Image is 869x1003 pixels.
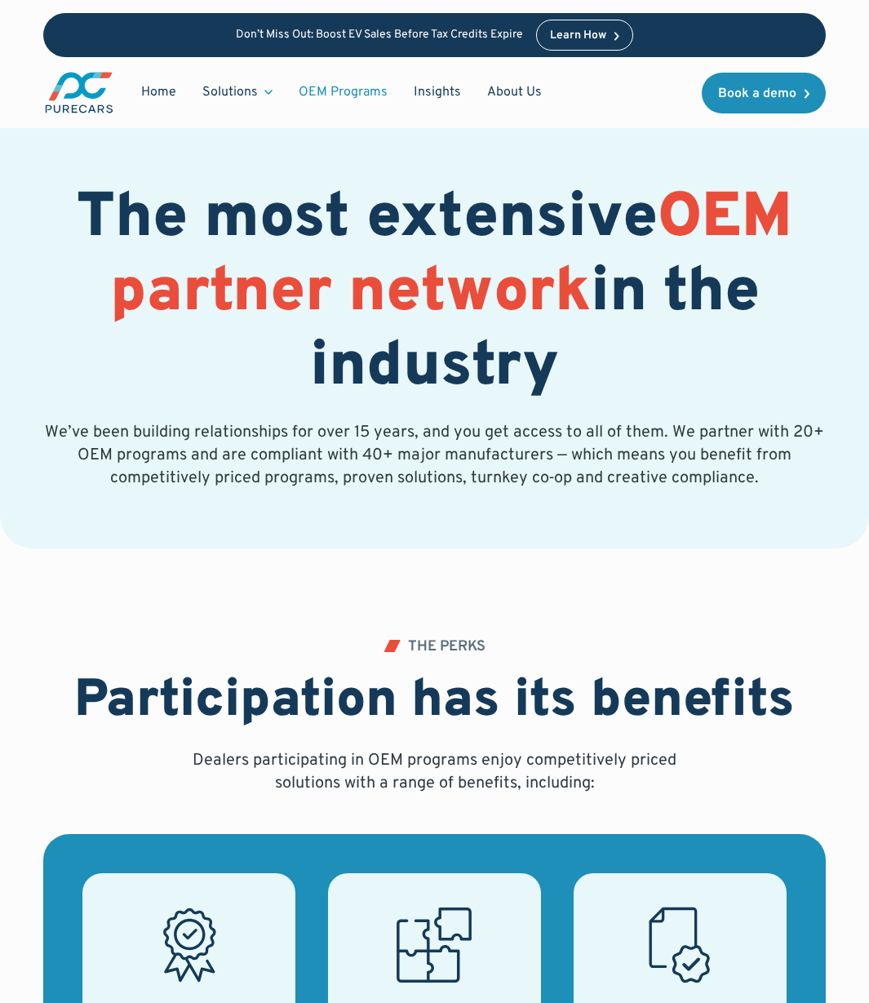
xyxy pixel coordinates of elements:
img: purecars logo [43,70,115,115]
a: Insights [401,77,474,108]
div: Learn How [550,30,606,42]
a: About Us [474,77,555,108]
h2: Participation has its benefits [74,671,795,734]
a: main [43,70,115,115]
div: THE PERKS [408,640,485,655]
a: Home [128,77,189,108]
div: Book a demo [718,87,796,100]
a: Book a demo [702,73,826,113]
a: Learn How [536,20,633,51]
p: Don’t Miss Out: Boost EV Sales Before Tax Credits Expire [236,29,523,42]
div: Solutions [202,83,258,101]
p: Dealers participating in OEM programs enjoy competitively priced solutions with a range of benefi... [187,749,683,795]
div: Solutions [189,77,286,108]
h1: The most extensive in the industry [43,183,826,406]
p: We’ve been building relationships for over 15 years, and you get access to all of them. We partne... [43,421,826,490]
a: OEM Programs [286,77,401,108]
span: OEM partner network [110,180,793,333]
